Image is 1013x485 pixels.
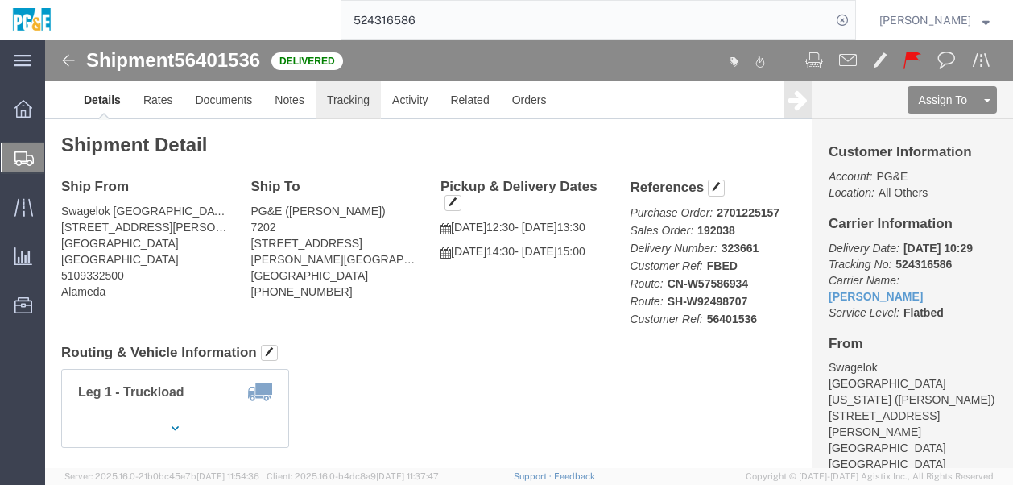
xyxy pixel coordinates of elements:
span: Sarah Johnson [879,11,971,29]
iframe: FS Legacy Container [45,40,1013,468]
span: [DATE] 11:54:36 [196,471,259,481]
span: Client: 2025.16.0-b4dc8a9 [267,471,439,481]
input: Search for shipment number, reference number [341,1,831,39]
span: Server: 2025.16.0-21b0bc45e7b [64,471,259,481]
a: Feedback [554,471,595,481]
span: Copyright © [DATE]-[DATE] Agistix Inc., All Rights Reserved [746,470,994,483]
span: [DATE] 11:37:47 [376,471,439,481]
img: logo [11,8,52,32]
button: [PERSON_NAME] [879,10,990,30]
a: Support [514,471,554,481]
